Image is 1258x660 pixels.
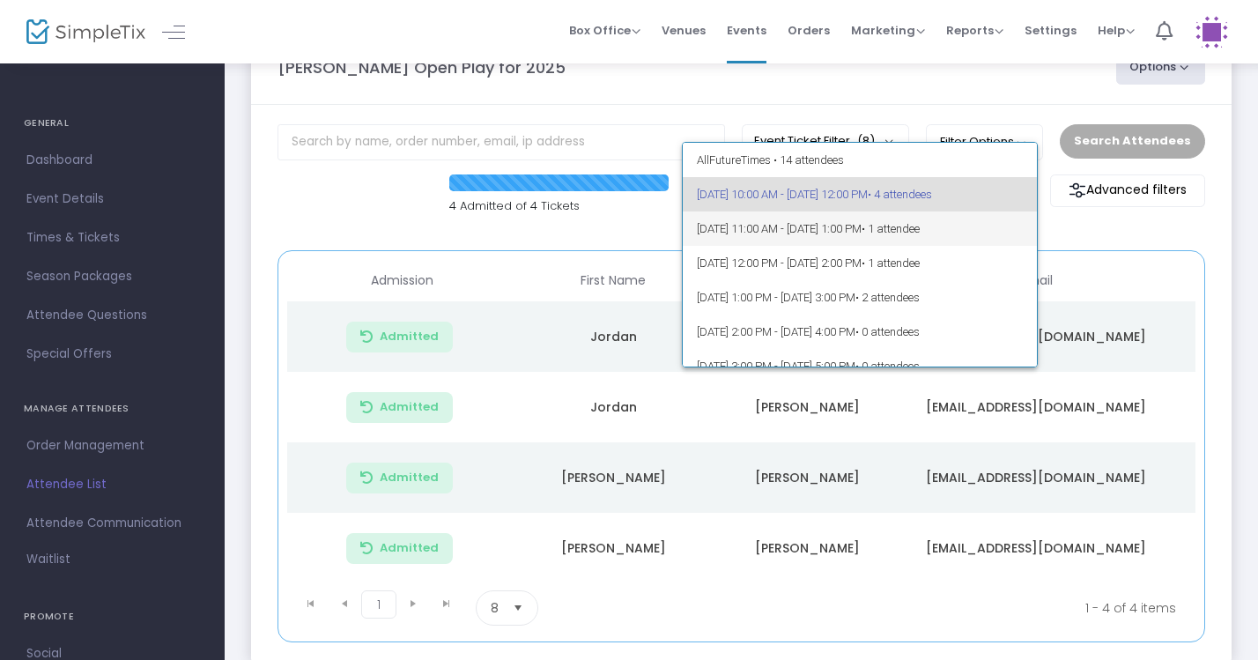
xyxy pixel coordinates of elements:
span: [DATE] 12:00 PM - [DATE] 2:00 PM [697,246,1024,280]
span: • 1 attendee [862,256,920,270]
span: All Future Times • 14 attendees [697,143,1024,177]
span: • 2 attendees [855,291,920,304]
span: • 4 attendees [868,188,932,201]
span: [DATE] 1:00 PM - [DATE] 3:00 PM [697,280,1024,315]
span: • 0 attendees [855,325,920,338]
span: • 1 attendee [862,222,920,235]
span: [DATE] 2:00 PM - [DATE] 4:00 PM [697,315,1024,349]
span: [DATE] 3:00 PM - [DATE] 5:00 PM [697,349,1024,383]
span: [DATE] 11:00 AM - [DATE] 1:00 PM [697,211,1024,246]
span: [DATE] 10:00 AM - [DATE] 12:00 PM [697,177,1024,211]
span: • 0 attendees [855,360,920,373]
